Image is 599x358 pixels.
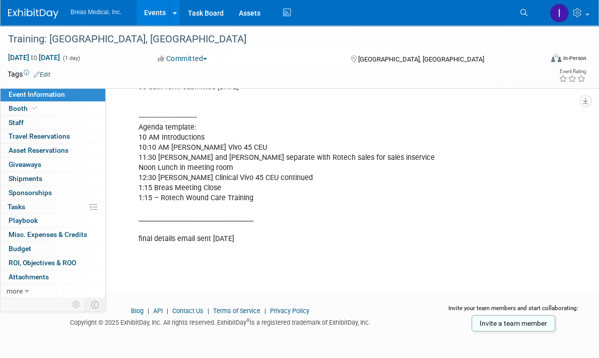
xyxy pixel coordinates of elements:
[9,230,87,238] span: Misc. Expenses & Credits
[1,270,105,284] a: Attachments
[5,30,530,48] div: Training: [GEOGRAPHIC_DATA], [GEOGRAPHIC_DATA]
[1,172,105,186] a: Shipments
[145,307,152,315] span: |
[1,130,105,143] a: Travel Reservations
[246,318,250,323] sup: ®
[62,55,80,62] span: (1 day)
[1,214,105,227] a: Playbook
[8,316,432,327] div: Copyright © 2025 ExhibitDay, Inc. All rights reserved. ExhibitDay is a registered trademark of Ex...
[1,88,105,101] a: Event Information
[1,116,105,130] a: Staff
[8,9,58,19] img: ExhibitDay
[447,304,579,319] div: Invite your team members and start collaborating:
[1,144,105,157] a: Asset Reservations
[9,245,31,253] span: Budget
[551,54,561,62] img: Format-Inperson.png
[9,118,24,127] span: Staff
[205,307,212,315] span: |
[1,256,105,270] a: ROI, Objectives & ROO
[164,307,171,315] span: |
[496,52,586,68] div: Event Format
[9,216,38,224] span: Playbook
[9,174,42,183] span: Shipments
[472,315,555,331] a: Invite a team member
[9,146,69,154] span: Asset Reservations
[1,242,105,256] a: Budget
[172,307,204,315] a: Contact Us
[9,189,52,197] span: Sponsorships
[550,4,569,23] img: Inga Dolezar
[9,273,49,281] span: Attachments
[8,69,50,79] td: Tags
[85,298,106,311] td: Toggle Event Tabs
[71,9,121,16] span: Breas Medical, Inc.
[1,284,105,298] a: more
[270,307,309,315] a: Privacy Policy
[1,200,105,214] a: Tasks
[7,287,23,295] span: more
[153,307,163,315] a: API
[68,298,85,311] td: Personalize Event Tab Strip
[8,53,60,62] span: [DATE] [DATE]
[29,53,39,62] span: to
[131,307,144,315] a: Blog
[9,160,41,168] span: Giveaways
[358,55,484,63] span: [GEOGRAPHIC_DATA], [GEOGRAPHIC_DATA]
[262,307,269,315] span: |
[1,102,105,115] a: Booth
[154,53,211,64] button: Committed
[34,71,50,78] a: Edit
[1,186,105,200] a: Sponsorships
[9,104,39,112] span: Booth
[563,54,586,62] div: In-Person
[9,259,76,267] span: ROI, Objectives & ROO
[213,307,260,315] a: Terms of Service
[8,203,25,211] span: Tasks
[9,90,65,98] span: Event Information
[1,158,105,171] a: Giveaways
[559,69,586,74] div: Event Rating
[9,132,70,140] span: Travel Reservations
[32,105,37,111] i: Booth reservation complete
[1,228,105,242] a: Misc. Expenses & Credits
